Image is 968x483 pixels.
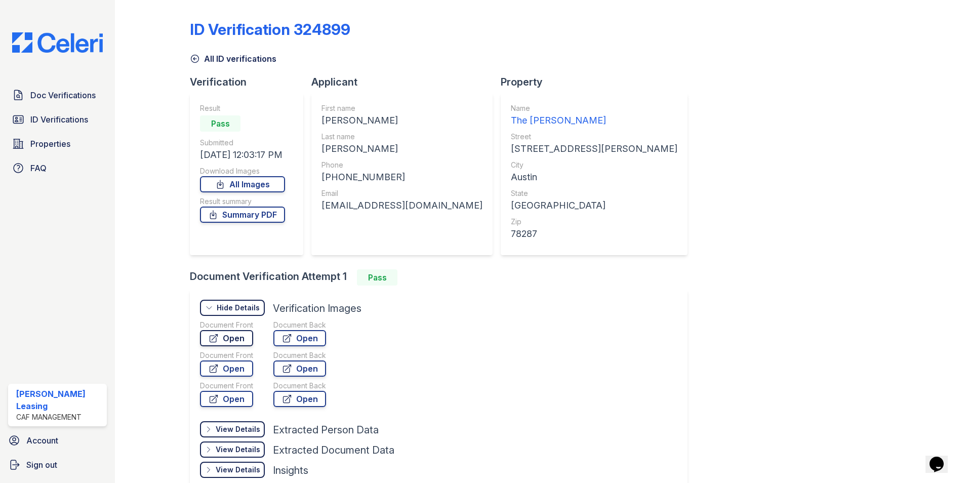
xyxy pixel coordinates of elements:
a: Sign out [4,455,111,475]
a: FAQ [8,158,107,178]
div: Document Verification Attempt 1 [190,269,696,286]
a: Name The [PERSON_NAME] [511,103,677,128]
iframe: chat widget [925,442,958,473]
div: View Details [216,424,260,434]
span: Sign out [26,459,57,471]
div: [GEOGRAPHIC_DATA] [511,198,677,213]
div: Street [511,132,677,142]
div: Phone [321,160,482,170]
div: Document Back [273,350,326,360]
div: [PERSON_NAME] Leasing [16,388,103,412]
a: Open [273,391,326,407]
div: Result [200,103,285,113]
div: City [511,160,677,170]
div: Extracted Person Data [273,423,379,437]
div: Result summary [200,196,285,207]
a: Doc Verifications [8,85,107,105]
a: All ID verifications [190,53,276,65]
div: CAF Management [16,412,103,422]
div: Document Back [273,381,326,391]
div: Applicant [311,75,501,89]
span: ID Verifications [30,113,88,126]
a: ID Verifications [8,109,107,130]
div: Verification Images [273,301,361,315]
a: Account [4,430,111,451]
div: Austin [511,170,677,184]
div: View Details [216,445,260,455]
div: First name [321,103,482,113]
span: FAQ [30,162,47,174]
a: All Images [200,176,285,192]
div: Zip [511,217,677,227]
div: State [511,188,677,198]
div: Pass [200,115,240,132]
div: Verification [190,75,311,89]
div: Email [321,188,482,198]
div: Download Images [200,166,285,176]
img: CE_Logo_Blue-a8612792a0a2168367f1c8372b55b34899dd931a85d93a1a3d3e32e68fde9ad4.png [4,32,111,53]
div: Submitted [200,138,285,148]
div: Document Front [200,381,253,391]
div: Property [501,75,696,89]
a: Open [200,391,253,407]
a: Open [273,330,326,346]
div: 78287 [511,227,677,241]
span: Properties [30,138,70,150]
div: Document Front [200,350,253,360]
a: Summary PDF [200,207,285,223]
div: The [PERSON_NAME] [511,113,677,128]
div: Insights [273,463,308,477]
div: Extracted Document Data [273,443,394,457]
div: View Details [216,465,260,475]
a: Open [200,360,253,377]
span: Account [26,434,58,447]
div: ID Verification 324899 [190,20,350,38]
span: Doc Verifications [30,89,96,101]
div: [PHONE_NUMBER] [321,170,482,184]
a: Open [200,330,253,346]
div: Pass [357,269,397,286]
div: [DATE] 12:03:17 PM [200,148,285,162]
div: [STREET_ADDRESS][PERSON_NAME] [511,142,677,156]
div: Hide Details [217,303,260,313]
a: Properties [8,134,107,154]
div: Document Back [273,320,326,330]
div: [PERSON_NAME] [321,142,482,156]
div: Document Front [200,320,253,330]
div: Last name [321,132,482,142]
div: Name [511,103,677,113]
div: [PERSON_NAME] [321,113,482,128]
a: Open [273,360,326,377]
div: [EMAIL_ADDRESS][DOMAIN_NAME] [321,198,482,213]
